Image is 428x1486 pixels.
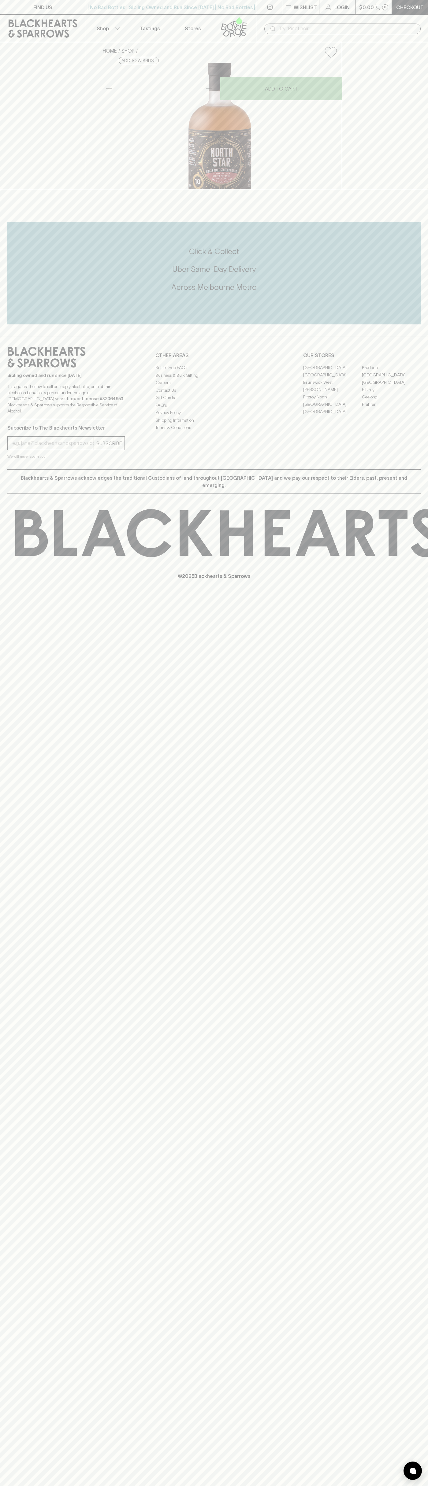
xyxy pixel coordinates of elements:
[155,379,273,386] a: Careers
[94,437,125,450] button: SUBSCRIBE
[362,371,421,379] a: [GEOGRAPHIC_DATA]
[396,4,424,11] p: Checkout
[67,396,123,401] strong: Liquor License #32064953
[155,394,273,401] a: Gift Cards
[103,48,117,54] a: HOME
[7,372,125,379] p: Sibling owned and run since [DATE]
[128,15,171,42] a: Tastings
[303,408,362,415] a: [GEOGRAPHIC_DATA]
[7,222,421,324] div: Call to action block
[362,386,421,393] a: Fitzroy
[294,4,317,11] p: Wishlist
[265,85,298,92] p: ADD TO CART
[121,48,135,54] a: SHOP
[303,352,421,359] p: OUR STORES
[155,386,273,394] a: Contact Us
[362,364,421,371] a: Braddon
[362,393,421,401] a: Geelong
[362,379,421,386] a: [GEOGRAPHIC_DATA]
[384,6,386,9] p: 0
[220,77,342,100] button: ADD TO CART
[97,25,109,32] p: Shop
[96,440,122,447] p: SUBSCRIBE
[12,438,94,448] input: e.g. jane@blackheartsandsparrows.com.au
[303,371,362,379] a: [GEOGRAPHIC_DATA]
[303,401,362,408] a: [GEOGRAPHIC_DATA]
[86,15,129,42] button: Shop
[303,379,362,386] a: Brunswick West
[7,453,125,460] p: We will never spam you
[303,393,362,401] a: Fitzroy North
[171,15,214,42] a: Stores
[155,416,273,424] a: Shipping Information
[185,25,201,32] p: Stores
[7,264,421,274] h5: Uber Same-Day Delivery
[334,4,350,11] p: Login
[303,386,362,393] a: [PERSON_NAME]
[410,1468,416,1474] img: bubble-icon
[303,364,362,371] a: [GEOGRAPHIC_DATA]
[98,63,342,189] img: 34625.png
[140,25,160,32] p: Tastings
[7,246,421,257] h5: Click & Collect
[362,401,421,408] a: Prahran
[33,4,52,11] p: FIND US
[155,352,273,359] p: OTHER AREAS
[322,45,339,60] button: Add to wishlist
[12,474,416,489] p: Blackhearts & Sparrows acknowledges the traditional Custodians of land throughout [GEOGRAPHIC_DAT...
[7,383,125,414] p: It is against the law to sell or supply alcohol to, or to obtain alcohol on behalf of a person un...
[279,24,416,34] input: Try "Pinot noir"
[7,424,125,431] p: Subscribe to The Blackhearts Newsletter
[155,401,273,409] a: FAQ's
[155,364,273,371] a: Bottle Drop FAQ's
[7,282,421,292] h5: Across Melbourne Metro
[155,371,273,379] a: Business & Bulk Gifting
[119,57,159,64] button: Add to wishlist
[155,409,273,416] a: Privacy Policy
[359,4,374,11] p: $0.00
[155,424,273,431] a: Terms & Conditions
